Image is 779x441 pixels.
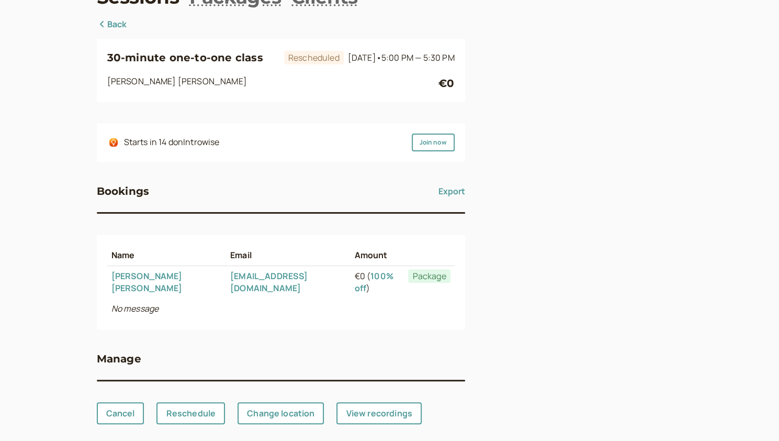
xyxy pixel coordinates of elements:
[156,402,225,424] a: Reschedule
[412,134,455,151] a: Join now
[350,266,404,299] td: €0 ( )
[107,49,280,66] h3: 30-minute one-to-one class
[97,350,141,367] h3: Manage
[438,183,465,200] button: Export
[408,269,450,283] span: Package
[354,270,393,294] a: 100% off
[438,75,454,92] div: €0
[111,270,183,294] a: [PERSON_NAME] [PERSON_NAME]
[336,402,421,424] a: View recordings
[376,52,381,63] span: •
[107,245,226,266] th: Name
[97,18,127,31] a: Back
[226,245,351,266] th: Email
[107,75,439,92] div: [PERSON_NAME] [PERSON_NAME]
[350,245,404,266] th: Amount
[97,402,144,424] a: Cancel
[284,51,344,64] span: Rescheduled
[727,391,779,441] iframe: Chat Widget
[230,270,308,294] a: [EMAIL_ADDRESS][DOMAIN_NAME]
[183,136,219,148] span: Introwise
[111,303,159,314] i: No message
[124,136,220,149] div: Starts in 14 d on
[381,52,455,63] span: 5:00 PM — 5:30 PM
[97,183,150,200] h3: Bookings
[109,138,118,147] img: integrations-introwise-icon.png
[348,52,455,63] span: [DATE]
[238,402,324,424] a: Change location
